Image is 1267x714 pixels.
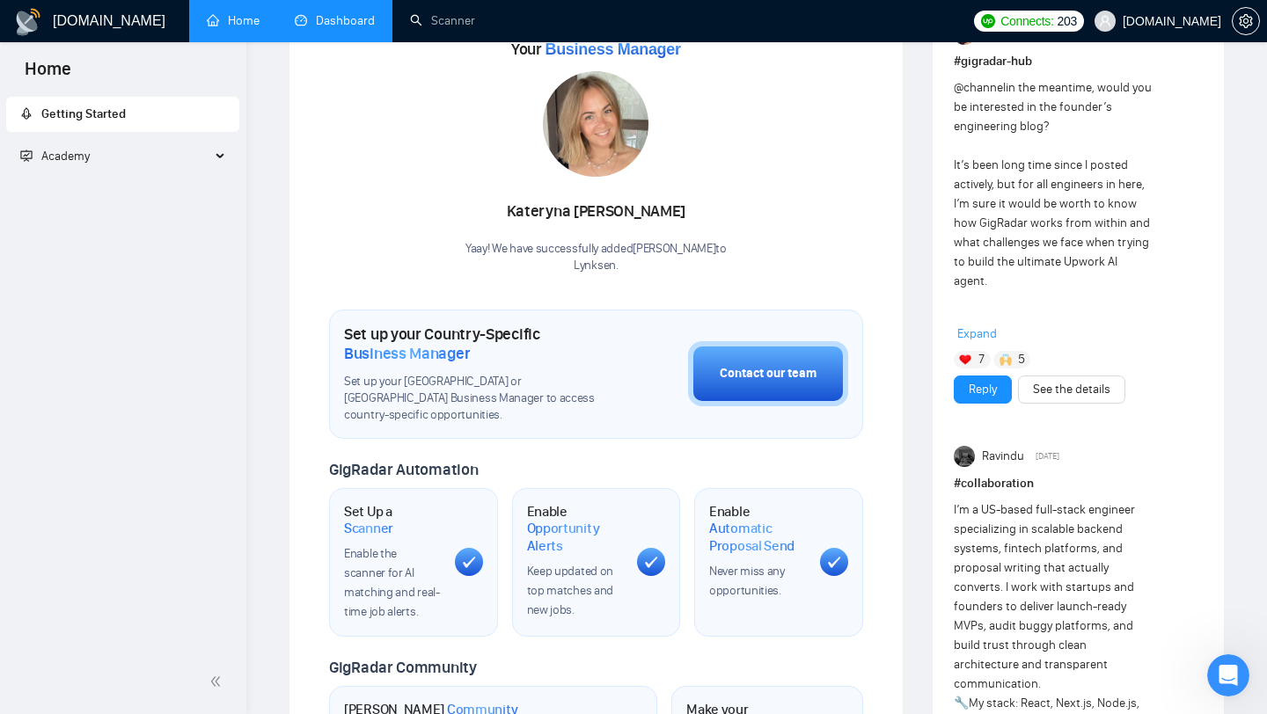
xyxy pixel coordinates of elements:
span: 5 [1018,351,1025,368]
h1: Set up your Country-Specific [344,324,600,363]
span: Scanner [344,520,393,537]
h1: # gigradar-hub [954,52,1203,71]
div: Contact our team [720,364,817,383]
span: @channel [954,80,1006,95]
span: Automatic Proposal Send [709,520,806,554]
span: Opportunity Alerts [527,520,624,554]
button: Reply [954,375,1012,404]
span: 7 [978,351,985,368]
iframe: Intercom live chat [1207,654,1249,696]
a: homeHome [207,13,260,28]
a: dashboardDashboard [295,13,375,28]
p: Lynksen . [465,258,727,274]
img: 1686747197415-13.jpg [543,71,648,177]
span: Business Manager [344,344,470,363]
span: double-left [209,673,227,690]
li: Getting Started [6,97,239,132]
a: Reply [969,380,997,399]
span: Ravindu [982,447,1024,466]
span: Academy [20,149,90,164]
h1: Set Up a [344,503,441,537]
span: rocket [20,107,33,120]
span: Academy [41,149,90,164]
span: 203 [1058,11,1077,31]
h1: Enable [527,503,624,555]
img: logo [14,8,42,36]
span: 🔧 [954,696,969,710]
img: 🙌 [1000,353,1012,366]
span: Set up your [GEOGRAPHIC_DATA] or [GEOGRAPHIC_DATA] Business Manager to access country-specific op... [344,374,600,424]
button: setting [1232,7,1260,35]
h1: # collaboration [954,474,1203,493]
span: fund-projection-screen [20,149,33,162]
span: Home [11,56,85,93]
img: upwork-logo.png [981,14,995,28]
span: Enable the scanner for AI matching and real-time job alerts. [344,546,440,619]
a: See the details [1033,380,1110,399]
a: searchScanner [410,13,475,28]
span: user [1099,15,1111,27]
span: setting [1233,14,1259,28]
div: Yaay! We have successfully added [PERSON_NAME] to [465,241,727,274]
button: See the details [1018,375,1125,404]
span: Expand [957,326,997,341]
button: Contact our team [688,341,848,406]
span: Keep updated on top matches and new jobs. [527,564,614,617]
span: Never miss any opportunities. [709,564,785,598]
span: Your [511,40,681,59]
div: Kateryna [PERSON_NAME] [465,197,727,227]
span: GigRadar Automation [329,460,478,479]
span: Connects: [1000,11,1053,31]
span: GigRadar Community [329,658,477,677]
h1: Enable [709,503,806,555]
span: [DATE] [1036,448,1059,464]
a: setting [1232,14,1260,28]
span: Business Manager [545,40,680,58]
img: ❤️ [959,353,971,366]
img: Ravindu [954,446,975,467]
span: Getting Started [41,106,126,121]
